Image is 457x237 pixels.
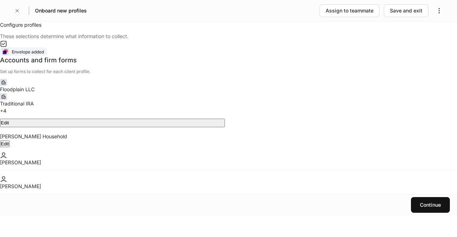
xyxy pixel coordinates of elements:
div: Continue [420,201,441,208]
button: Continue [411,197,450,213]
div: Edit [1,119,9,127]
h5: Onboard new profiles [35,7,87,14]
div: Assign to teammate [326,7,373,14]
button: Assign to teammate [320,4,380,17]
button: Save and exit [384,4,428,17]
div: Edit [1,141,9,146]
div: Envelope added [12,48,44,55]
div: Save and exit [390,7,422,14]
